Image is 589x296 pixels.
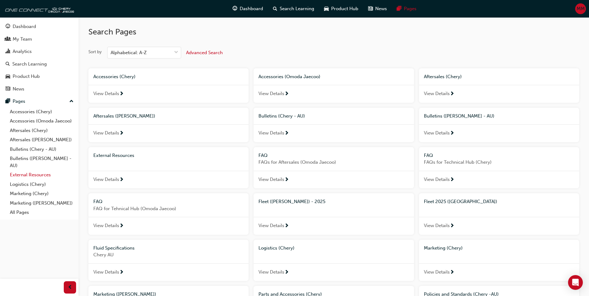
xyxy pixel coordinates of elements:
div: Product Hub [13,73,40,80]
div: Alphabetical: A-Z [111,49,147,56]
span: MM [577,5,585,12]
span: FAQs for Aftersales (Omoda Jaecoo) [258,159,409,166]
a: FAQFAQs for Technical Hub (Chery)View Details [419,147,579,189]
span: next-icon [284,177,289,183]
span: Aftersales ([PERSON_NAME]) [93,113,155,119]
span: FAQs for Technical Hub (Chery) [424,159,574,166]
span: Aftersales (Chery) [424,74,462,79]
a: Search Learning [2,58,76,70]
a: oneconnect [3,2,74,15]
span: prev-icon [68,284,72,291]
a: All Pages [7,208,76,217]
a: Accessories (Omoda Jaecoo)View Details [254,68,414,103]
span: FAQ [93,199,103,204]
span: next-icon [119,177,124,183]
span: Fleet ([PERSON_NAME]) - 2025 [258,199,325,204]
span: Search Learning [280,5,314,12]
div: My Team [13,36,32,43]
button: Advanced Search [186,47,223,58]
span: next-icon [119,270,124,275]
div: Search Learning [12,61,47,68]
a: Aftersales ([PERSON_NAME]) [7,135,76,145]
span: up-icon [69,98,74,106]
a: Marketing (Chery) [7,189,76,198]
span: next-icon [450,177,454,183]
button: Pages [2,96,76,107]
span: Marketing (Chery) [424,245,463,251]
div: Sort by [88,49,102,55]
span: View Details [258,222,284,229]
span: Logistics (Chery) [258,245,294,251]
span: View Details [93,90,119,97]
span: car-icon [6,74,10,79]
span: pages-icon [6,99,10,104]
div: News [13,86,24,93]
a: Fluid SpecificationsChery AUView Details [88,240,249,281]
a: Aftersales (Chery) [7,126,76,135]
span: next-icon [119,131,124,136]
span: View Details [424,130,450,137]
a: news-iconNews [363,2,392,15]
span: External Resources [93,153,134,158]
span: people-icon [6,37,10,42]
span: View Details [258,269,284,276]
a: Accessories (Chery)View Details [88,68,249,103]
span: Accessories (Chery) [93,74,136,79]
span: next-icon [284,91,289,97]
span: Dashboard [240,5,263,12]
span: View Details [258,130,284,137]
span: FAQ for Tehnical Hub (Omoda Jaecoo) [93,205,244,212]
span: next-icon [450,270,454,275]
a: Accessories (Chery) [7,107,76,117]
span: View Details [424,176,450,183]
span: Chery AU [93,251,244,258]
span: Fleet 2025 ([GEOGRAPHIC_DATA]) [424,199,497,204]
a: Fleet 2025 ([GEOGRAPHIC_DATA])View Details [419,193,579,235]
a: FAQFAQ for Tehnical Hub (Omoda Jaecoo)View Details [88,193,249,235]
a: External ResourcesView Details [88,147,249,189]
span: next-icon [284,223,289,229]
span: chart-icon [6,49,10,54]
span: Advanced Search [186,50,223,55]
span: next-icon [284,131,289,136]
span: news-icon [368,5,373,13]
span: car-icon [324,5,329,13]
a: Marketing (Chery)View Details [419,240,579,281]
span: guage-icon [6,24,10,30]
a: car-iconProduct Hub [319,2,363,15]
a: Accessories (Omoda Jaecoo) [7,116,76,126]
div: Dashboard [13,23,36,30]
a: Dashboard [2,21,76,32]
a: pages-iconPages [392,2,421,15]
a: Analytics [2,46,76,57]
a: News [2,83,76,95]
div: Open Intercom Messenger [568,275,583,290]
a: Marketing ([PERSON_NAME]) [7,198,76,208]
div: Analytics [13,48,32,55]
span: next-icon [450,131,454,136]
div: Pages [13,98,25,105]
span: FAQ [258,153,268,158]
span: search-icon [6,62,10,67]
span: View Details [258,176,284,183]
a: External Resources [7,170,76,180]
span: next-icon [450,223,454,229]
h2: Search Pages [88,27,579,37]
a: Bulletins (Chery - AU)View Details [254,108,414,142]
a: search-iconSearch Learning [268,2,319,15]
span: Accessories (Omoda Jaecoo) [258,74,320,79]
span: Bulletins ([PERSON_NAME] - AU) [424,113,494,119]
span: News [375,5,387,12]
span: next-icon [119,91,124,97]
span: next-icon [284,270,289,275]
span: View Details [424,90,450,97]
a: My Team [2,34,76,45]
a: Bulletins (Chery - AU) [7,145,76,154]
span: View Details [424,269,450,276]
span: Product Hub [331,5,358,12]
button: DashboardMy TeamAnalyticsSearch LearningProduct HubNews [2,20,76,96]
span: next-icon [450,91,454,97]
a: Fleet ([PERSON_NAME]) - 2025View Details [254,193,414,235]
a: Aftersales ([PERSON_NAME])View Details [88,108,249,142]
